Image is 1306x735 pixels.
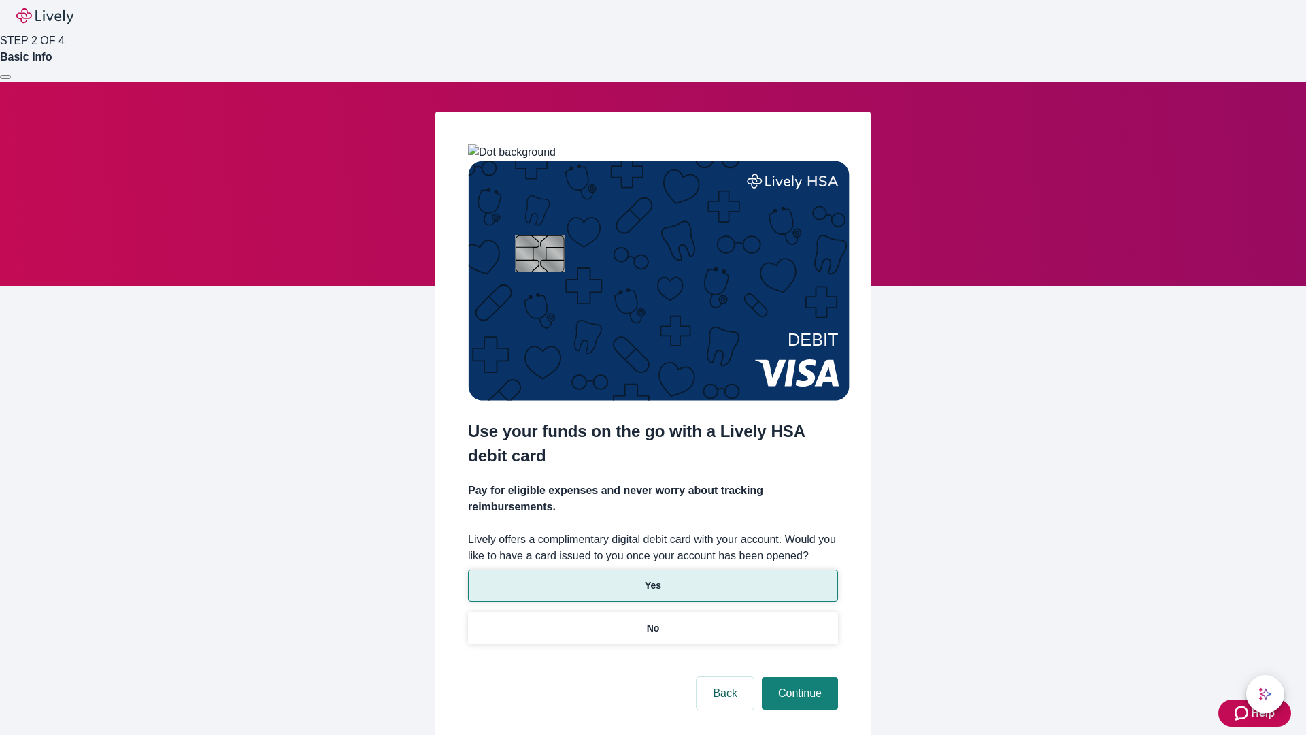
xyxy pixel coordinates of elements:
[468,144,556,161] img: Dot background
[697,677,754,710] button: Back
[468,419,838,468] h2: Use your funds on the go with a Lively HSA debit card
[468,532,838,564] label: Lively offers a complimentary digital debit card with your account. Would you like to have a card...
[647,621,660,636] p: No
[1251,705,1275,721] span: Help
[16,8,73,24] img: Lively
[468,570,838,602] button: Yes
[1258,687,1272,701] svg: Lively AI Assistant
[468,483,838,515] h4: Pay for eligible expenses and never worry about tracking reimbursements.
[468,161,850,401] img: Debit card
[762,677,838,710] button: Continue
[1235,705,1251,721] svg: Zendesk support icon
[1246,675,1284,713] button: chat
[645,578,661,593] p: Yes
[1218,700,1291,727] button: Zendesk support iconHelp
[468,612,838,644] button: No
